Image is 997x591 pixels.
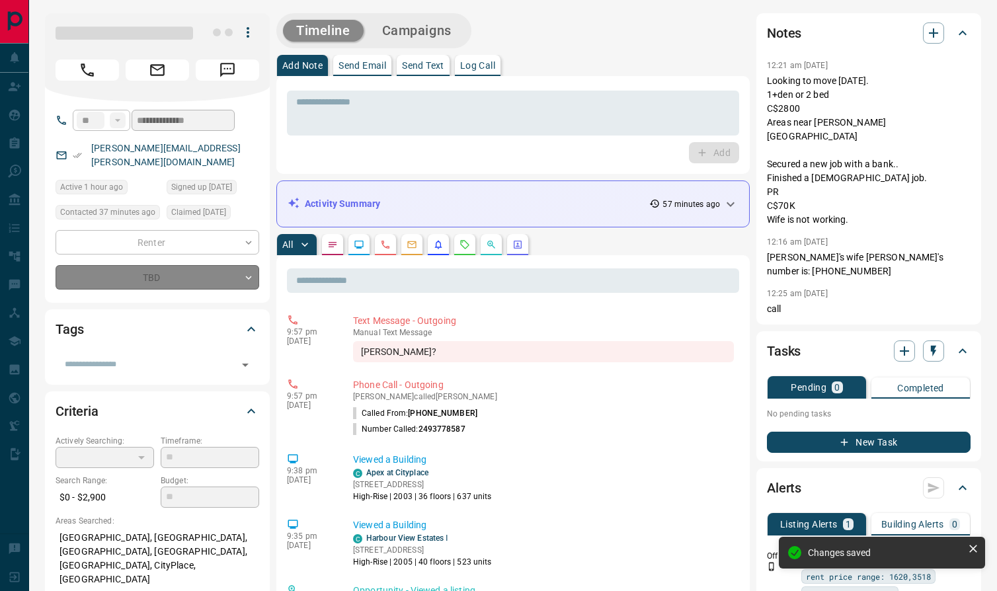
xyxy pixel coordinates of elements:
[402,61,444,70] p: Send Text
[56,319,83,340] h2: Tags
[767,477,801,498] h2: Alerts
[380,239,391,250] svg: Calls
[808,547,963,558] div: Changes saved
[846,520,851,529] p: 1
[56,59,119,81] span: Call
[91,143,241,167] a: [PERSON_NAME][EMAIL_ADDRESS][PERSON_NAME][DOMAIN_NAME]
[353,378,734,392] p: Phone Call - Outgoing
[56,515,259,527] p: Areas Searched:
[287,391,333,401] p: 9:57 pm
[767,17,971,49] div: Notes
[407,239,417,250] svg: Emails
[952,520,957,529] p: 0
[897,383,944,393] p: Completed
[662,198,720,210] p: 57 minutes ago
[460,61,495,70] p: Log Call
[353,469,362,478] div: condos.ca
[767,472,971,504] div: Alerts
[73,151,82,160] svg: Email Verified
[433,239,444,250] svg: Listing Alerts
[366,533,448,543] a: Harbour View Estates Ⅰ
[353,423,465,435] p: Number Called:
[353,479,492,491] p: [STREET_ADDRESS]
[56,180,160,198] div: Sun Oct 12 2025
[353,556,492,568] p: High-Rise | 2005 | 40 floors | 523 units
[353,453,734,467] p: Viewed a Building
[353,314,734,328] p: Text Message - Outgoing
[767,335,971,367] div: Tasks
[354,239,364,250] svg: Lead Browsing Activity
[767,74,971,227] p: Looking to move [DATE]. 1+den or 2 bed C$2800 Areas near [PERSON_NAME][GEOGRAPHIC_DATA] Secured a...
[287,532,333,541] p: 9:35 pm
[767,340,801,362] h2: Tasks
[767,404,971,424] p: No pending tasks
[353,518,734,532] p: Viewed a Building
[767,22,801,44] h2: Notes
[287,466,333,475] p: 9:38 pm
[287,475,333,485] p: [DATE]
[353,407,477,419] p: Called From:
[56,265,259,290] div: TBD
[56,395,259,427] div: Criteria
[161,435,259,447] p: Timeframe:
[282,240,293,249] p: All
[512,239,523,250] svg: Agent Actions
[287,401,333,410] p: [DATE]
[791,383,826,392] p: Pending
[767,237,828,247] p: 12:16 am [DATE]
[60,180,123,194] span: Active 1 hour ago
[282,61,323,70] p: Add Note
[767,550,793,562] p: Off
[56,401,99,422] h2: Criteria
[171,206,226,219] span: Claimed [DATE]
[366,468,428,477] a: Apex at Cityplace
[353,544,492,556] p: [STREET_ADDRESS]
[459,239,470,250] svg: Requests
[369,20,465,42] button: Campaigns
[767,61,828,70] p: 12:21 am [DATE]
[767,289,828,298] p: 12:25 am [DATE]
[767,562,776,571] svg: Push Notification Only
[196,59,259,81] span: Message
[236,356,255,374] button: Open
[353,341,734,362] div: [PERSON_NAME]?
[56,230,259,255] div: Renter
[408,409,477,418] span: [PHONE_NUMBER]
[486,239,497,250] svg: Opportunities
[780,520,838,529] p: Listing Alerts
[60,206,155,219] span: Contacted 37 minutes ago
[353,328,381,337] span: manual
[56,487,154,508] p: $0 - $2,900
[881,520,944,529] p: Building Alerts
[419,424,465,434] span: 2493778587
[327,239,338,250] svg: Notes
[167,180,259,198] div: Sat Nov 16 2024
[56,527,259,590] p: [GEOGRAPHIC_DATA], [GEOGRAPHIC_DATA], [GEOGRAPHIC_DATA], [GEOGRAPHIC_DATA], [GEOGRAPHIC_DATA], Ci...
[56,475,154,487] p: Search Range:
[56,435,154,447] p: Actively Searching:
[287,336,333,346] p: [DATE]
[56,205,160,223] div: Sun Oct 12 2025
[767,432,971,453] button: New Task
[305,197,380,211] p: Activity Summary
[287,541,333,550] p: [DATE]
[56,313,259,345] div: Tags
[767,302,971,316] p: call
[288,192,738,216] div: Activity Summary57 minutes ago
[171,180,232,194] span: Signed up [DATE]
[834,383,840,392] p: 0
[126,59,189,81] span: Email
[353,491,492,502] p: High-Rise | 2003 | 36 floors | 637 units
[339,61,386,70] p: Send Email
[353,328,734,337] p: Text Message
[353,392,734,401] p: [PERSON_NAME] called [PERSON_NAME]
[283,20,364,42] button: Timeline
[167,205,259,223] div: Sun Nov 17 2024
[161,475,259,487] p: Budget:
[767,251,971,278] p: [PERSON_NAME]'s wife [PERSON_NAME]'s number is: [PHONE_NUMBER]
[287,327,333,336] p: 9:57 pm
[353,534,362,543] div: condos.ca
